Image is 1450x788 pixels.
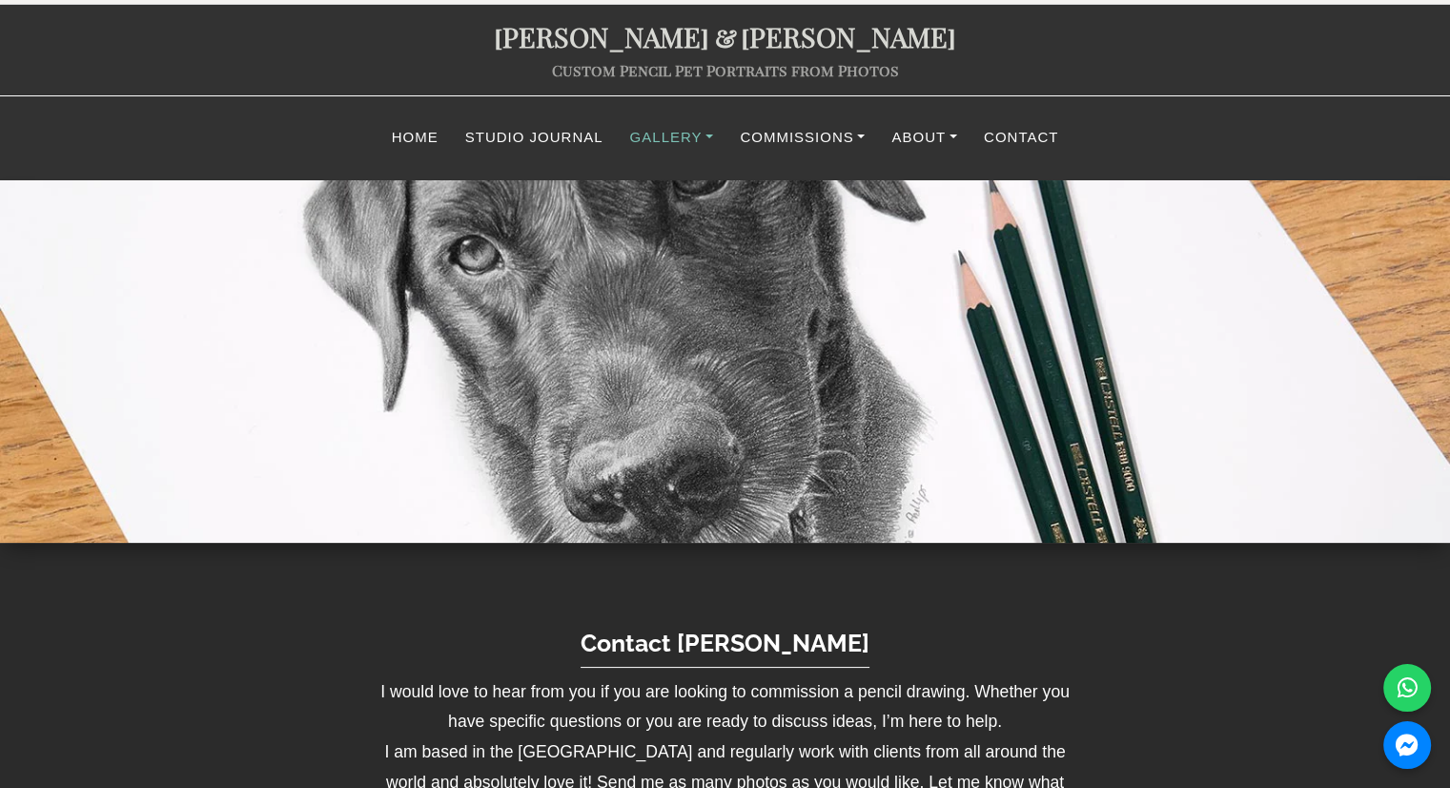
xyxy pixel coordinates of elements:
a: Commissions [726,119,878,156]
a: Studio Journal [452,119,617,156]
a: Gallery [617,119,727,156]
a: About [878,119,970,156]
h1: Contact [PERSON_NAME] [581,600,869,668]
a: Contact [970,119,1072,156]
a: [PERSON_NAME]&[PERSON_NAME] [494,18,956,54]
a: WhatsApp [1383,664,1431,712]
span: & [709,18,741,54]
a: Messenger [1383,721,1431,769]
a: Custom Pencil Pet Portraits from Photos [552,60,899,80]
a: Home [378,119,452,156]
